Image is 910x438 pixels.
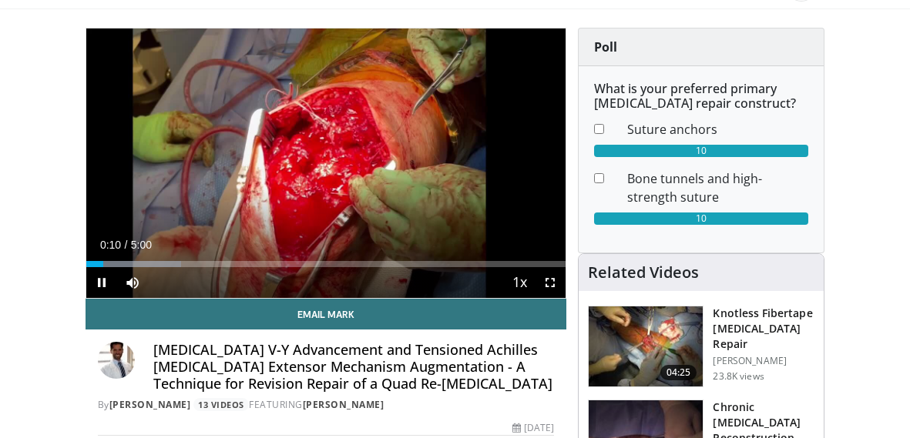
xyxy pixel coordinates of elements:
[153,342,555,392] h4: [MEDICAL_DATA] V-Y Advancement and Tensioned Achilles [MEDICAL_DATA] Extensor Mechanism Augmentat...
[616,169,820,206] dd: Bone tunnels and high-strength suture
[589,306,703,386] img: E-HI8y-Omg85H4KX4xMDoxOjBzMTt2bJ.150x105_q85_crop-smart_upscale.jpg
[303,398,384,411] a: [PERSON_NAME]
[125,239,128,251] span: /
[98,342,135,379] img: Avatar
[86,261,566,267] div: Progress Bar
[594,82,808,111] h6: What is your preferred primary [MEDICAL_DATA] repair construct?
[117,267,148,298] button: Mute
[594,38,617,55] strong: Poll
[86,299,567,329] a: Email Mark
[100,239,121,251] span: 0:10
[98,398,555,412] div: By FEATURING
[616,120,820,139] dd: Suture anchors
[713,355,814,367] p: [PERSON_NAME]
[535,267,566,298] button: Fullscreen
[588,263,699,282] h4: Related Videos
[588,306,814,387] a: 04:25 Knotless Fibertape [MEDICAL_DATA] Repair [PERSON_NAME] 23.8K views
[594,212,808,225] div: 10
[660,365,697,380] span: 04:25
[594,145,808,157] div: 10
[713,306,814,352] h3: Knotless Fibertape [MEDICAL_DATA] Repair
[713,370,764,383] p: 23.8K views
[504,267,535,298] button: Playback Rate
[86,28,566,298] video-js: Video Player
[193,398,250,411] a: 13 Videos
[109,398,191,411] a: [PERSON_NAME]
[86,267,117,298] button: Pause
[512,421,554,435] div: [DATE]
[131,239,152,251] span: 5:00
